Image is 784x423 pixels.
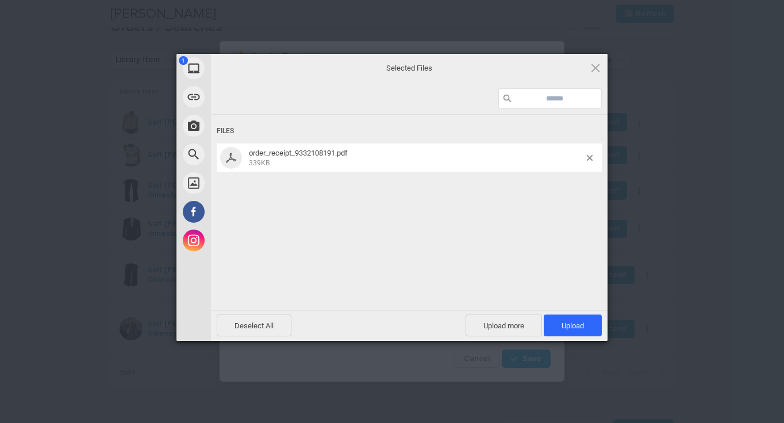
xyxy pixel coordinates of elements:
[176,169,314,197] div: Unsplash
[249,149,348,157] span: order_receipt_9332108191.pdf
[466,315,542,336] span: Upload more
[176,54,314,83] div: My Device
[544,315,602,336] span: Upload
[176,83,314,111] div: Link (URL)
[217,315,291,336] span: Deselect All
[176,111,314,140] div: Take Photo
[249,159,270,167] span: 339KB
[179,56,188,65] span: 1
[217,121,602,142] div: Files
[294,63,524,73] span: Selected Files
[176,140,314,169] div: Web Search
[176,226,314,255] div: Instagram
[562,321,584,330] span: Upload
[176,197,314,226] div: Facebook
[589,61,602,74] span: Click here or hit ESC to close picker
[245,149,587,168] span: order_receipt_9332108191.pdf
